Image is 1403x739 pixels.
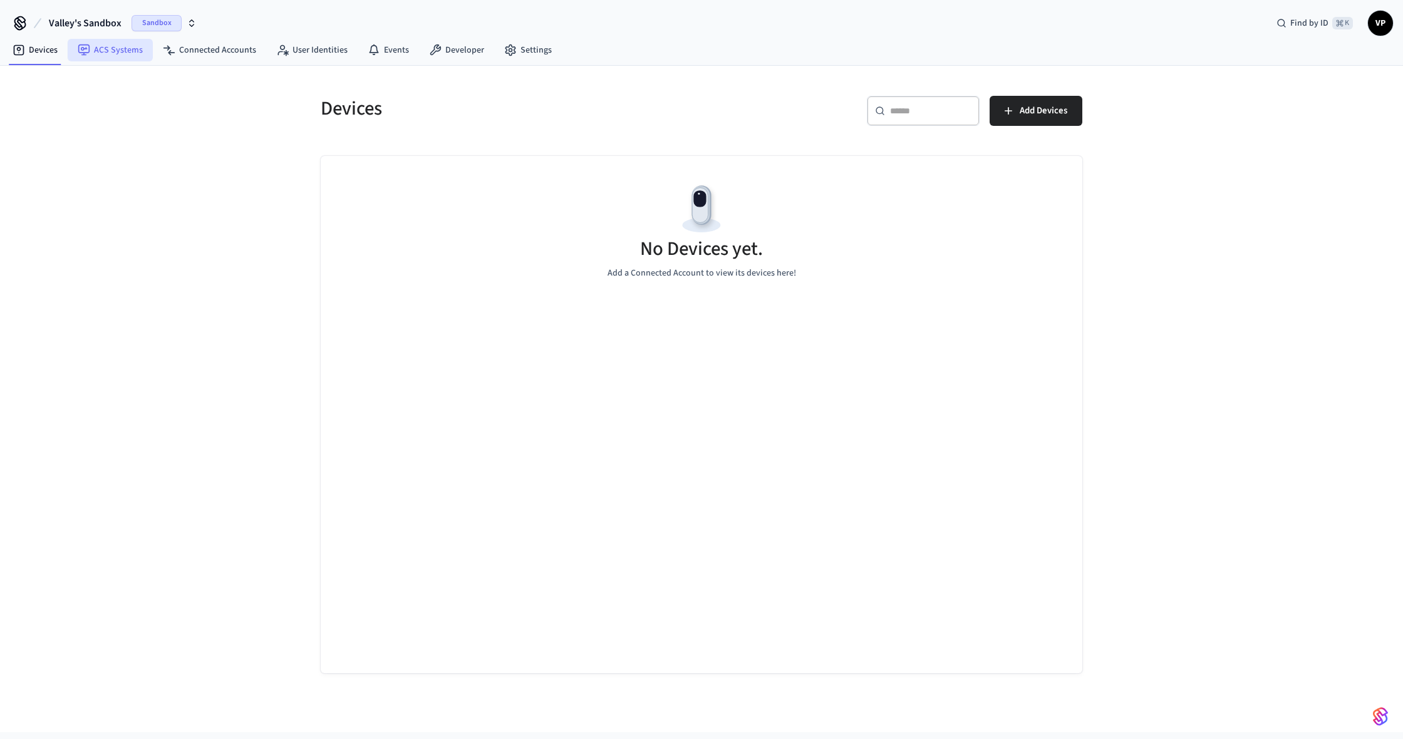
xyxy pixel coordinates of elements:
img: SeamLogoGradient.69752ec5.svg [1373,706,1388,726]
a: Connected Accounts [153,39,266,61]
span: Valley's Sandbox [49,16,122,31]
span: ⌘ K [1332,17,1353,29]
button: VP [1368,11,1393,36]
a: User Identities [266,39,358,61]
h5: No Devices yet. [640,236,763,262]
h5: Devices [321,96,694,121]
button: Add Devices [990,96,1082,126]
span: Add Devices [1020,103,1067,119]
span: VP [1369,12,1392,34]
a: Devices [3,39,68,61]
span: Sandbox [132,15,182,31]
div: Find by ID⌘ K [1266,12,1363,34]
a: ACS Systems [68,39,153,61]
a: Events [358,39,419,61]
a: Developer [419,39,494,61]
img: Devices Empty State [673,181,730,237]
p: Add a Connected Account to view its devices here! [608,267,796,280]
a: Settings [494,39,562,61]
span: Find by ID [1290,17,1328,29]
